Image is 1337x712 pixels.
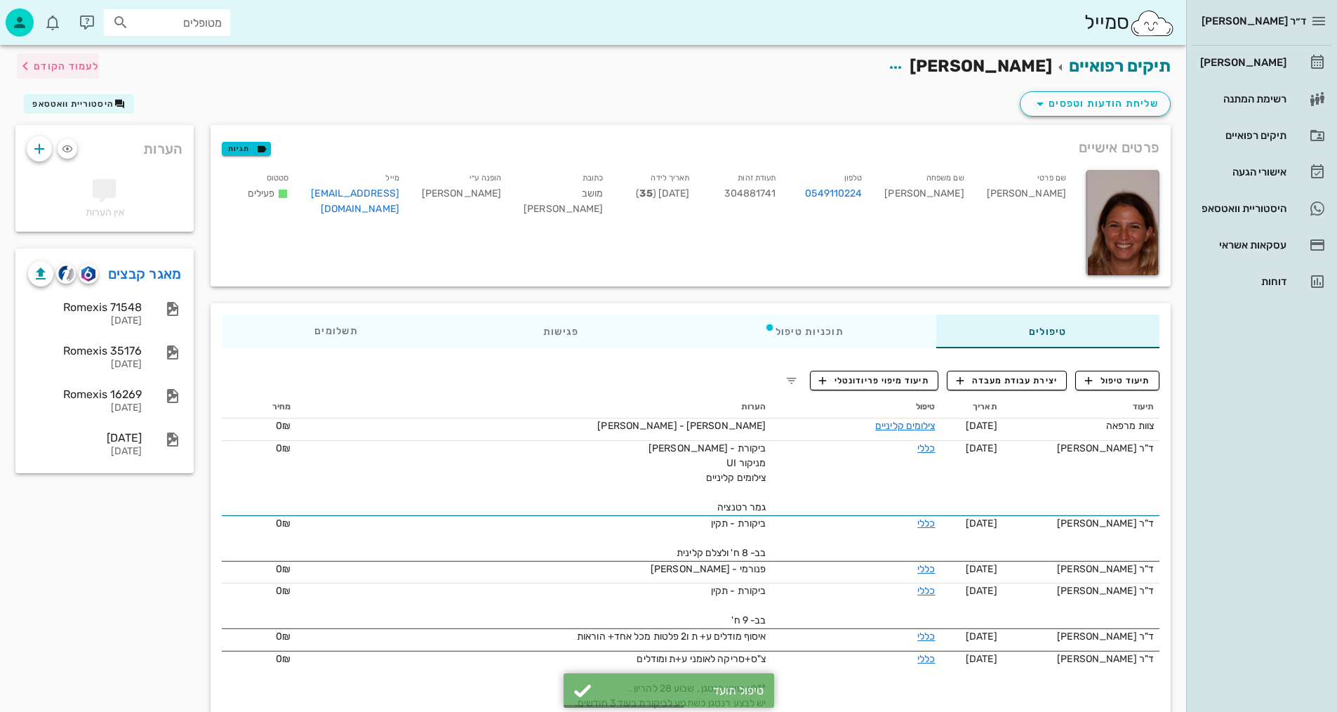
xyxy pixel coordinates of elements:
img: romexis logo [81,266,95,282]
a: תיקים רפואיים [1069,56,1171,76]
span: ביקורת - [PERSON_NAME] מניקור UI צילומים קליניים גמר רטנציה [648,442,766,513]
div: עסקאות אשראי [1197,239,1286,251]
button: תיעוד טיפול [1075,371,1159,390]
div: סמייל [1084,8,1175,38]
div: צוות מרפאה [1009,418,1154,433]
div: הערות [15,125,194,166]
a: מאגר קבצים [108,263,182,285]
small: סטטוס [267,173,289,183]
span: 0₪ [276,420,291,432]
a: [PERSON_NAME] [1192,46,1331,79]
span: פנורמי - [PERSON_NAME] [651,563,766,575]
div: [DATE] [28,359,142,371]
button: היסטוריית וואטסאפ [24,94,134,114]
img: cliniview logo [58,265,74,282]
span: [DATE] [966,563,997,575]
button: cliniview logo [56,264,76,284]
a: 0549110224 [805,186,862,202]
span: 0₪ [276,442,291,454]
a: כללי [917,631,935,642]
button: תיעוד מיפוי פריודונטלי [810,371,939,390]
div: [PERSON_NAME] [976,167,1077,225]
span: 304881741 [724,187,776,199]
span: 0₪ [276,653,291,665]
small: מייל [385,173,399,183]
a: כללי [917,585,935,597]
a: תיקים רפואיים [1192,119,1331,152]
span: פרטים אישיים [1079,136,1159,159]
a: דוחות [1192,265,1331,298]
div: [PERSON_NAME] [411,167,512,225]
span: ביקורת - תקין בב- 9 ח' [711,585,766,626]
span: 0₪ [276,631,291,642]
a: כללי [917,442,935,454]
span: 0₪ [276,563,291,575]
span: שליחת הודעות וטפסים [1032,95,1159,112]
div: [PERSON_NAME] [1197,57,1286,68]
div: [DATE] [28,315,142,327]
small: טלפון [844,173,863,183]
span: [DATE] [966,585,997,597]
span: 0₪ [276,585,291,597]
span: [DATE] [966,631,997,642]
a: כללי [917,653,935,665]
a: היסטוריית וואטסאפ [1192,192,1331,225]
button: יצירת עבודת מעבדה [947,371,1067,390]
span: תשלומים [314,327,358,336]
span: יצירת עבודת מעבדה [957,374,1058,387]
span: לעמוד הקודם [34,60,99,72]
div: ד"ר [PERSON_NAME] [1009,516,1154,531]
span: [DATE] [966,420,997,432]
div: Romexis 71548 [28,301,142,314]
div: Romexis 16269 [28,388,142,401]
span: איסוף מודלים ע+ ת ו2 פלטות מכל אחד+ הוראות [577,631,766,642]
small: שם פרטי [1037,173,1066,183]
div: [DATE] [28,431,142,444]
small: שם משפחה [926,173,964,183]
span: מושב [PERSON_NAME] [524,187,603,215]
a: כללי [917,517,935,529]
span: ד״ר [PERSON_NAME] [1202,15,1306,27]
div: ד"ר [PERSON_NAME] [1009,584,1154,598]
button: תגיות [222,142,271,156]
img: SmileCloud logo [1129,9,1175,37]
div: תוכניות טיפול [672,315,936,348]
div: היסטוריית וואטסאפ [1197,203,1286,214]
span: [DATE] ( ) [636,187,689,199]
div: רשימת המתנה [1197,93,1286,105]
button: לעמוד הקודם [17,53,99,79]
th: תאריך [941,396,1003,418]
span: [DATE] [966,517,997,529]
small: תאריך לידה [651,173,689,183]
span: תגיות [228,143,265,155]
small: כתובת [583,173,604,183]
span: תיעוד מיפוי פריודונטלי [819,374,929,387]
span: תג [41,11,50,20]
span: ביקורת - תקין בב- 8 ח' ולצלם קלינית [677,517,766,559]
span: [PERSON_NAME] - [PERSON_NAME] [597,420,766,432]
span: פעילים [248,187,275,199]
div: תיקים רפואיים [1197,130,1286,141]
span: [DATE] [966,653,997,665]
span: אין הערות [86,206,124,218]
span: 0₪ [276,517,291,529]
a: [EMAIL_ADDRESS][DOMAIN_NAME] [311,187,399,215]
a: אישורי הגעה [1192,155,1331,189]
div: ד"ר [PERSON_NAME] [1009,629,1154,644]
a: כללי [917,563,935,575]
div: Romexis 35176 [28,344,142,357]
div: ד"ר [PERSON_NAME] [1009,652,1154,666]
div: פגישות [451,315,672,348]
div: [PERSON_NAME] [873,167,975,225]
small: הופנה ע״י [470,173,501,183]
span: [PERSON_NAME] [910,56,1052,76]
a: עסקאות אשראי [1192,228,1331,262]
div: ד"ר [PERSON_NAME] [1009,562,1154,576]
button: שליחת הודעות וטפסים [1020,91,1171,117]
div: טיפול תועד [599,684,764,697]
strong: 35 [639,187,652,199]
a: רשימת המתנה [1192,82,1331,116]
button: romexis logo [79,264,98,284]
div: דוחות [1197,276,1286,287]
span: היסטוריית וואטסאפ [32,99,114,109]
